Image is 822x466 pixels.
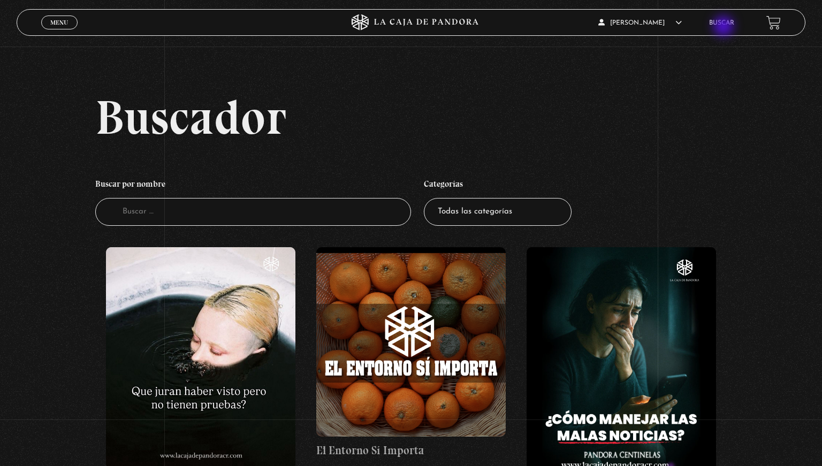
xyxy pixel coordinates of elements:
[766,16,781,30] a: View your shopping cart
[50,19,68,26] span: Menu
[709,20,734,26] a: Buscar
[95,93,805,141] h2: Buscador
[598,20,682,26] span: [PERSON_NAME]
[95,173,411,198] h4: Buscar por nombre
[424,173,572,198] h4: Categorías
[47,28,72,36] span: Cerrar
[316,247,506,459] a: El Entorno Sí Importa
[316,442,506,459] h4: El Entorno Sí Importa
